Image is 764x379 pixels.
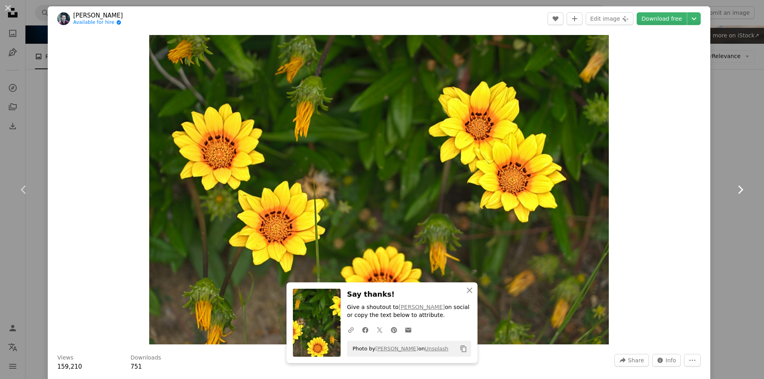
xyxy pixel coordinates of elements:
[666,354,676,366] span: Info
[652,354,681,367] button: Stats about this image
[567,12,583,25] button: Add to Collection
[614,354,649,367] button: Share this image
[57,12,70,25] img: Go to Steve Doig's profile
[131,363,142,370] span: 751
[149,35,609,344] button: Zoom in on this image
[57,363,82,370] span: 159,210
[349,342,448,355] span: Photo by on
[548,12,563,25] button: Like
[637,12,687,25] a: Download free
[628,354,644,366] span: Share
[347,303,471,319] p: Give a shoutout to on social or copy the text below to attribute.
[457,342,470,356] button: Copy to clipboard
[131,354,161,362] h3: Downloads
[358,322,372,338] a: Share on Facebook
[149,35,609,344] img: yellow petaled flowers
[399,304,445,310] a: [PERSON_NAME]
[347,289,471,300] h3: Say thanks!
[73,19,123,26] a: Available for hire
[401,322,415,338] a: Share over email
[687,12,701,25] button: Choose download size
[425,346,448,352] a: Unsplash
[375,346,418,352] a: [PERSON_NAME]
[684,354,701,367] button: More Actions
[387,322,401,338] a: Share on Pinterest
[586,12,633,25] button: Edit image
[372,322,387,338] a: Share on Twitter
[73,12,123,19] a: [PERSON_NAME]
[716,152,764,228] a: Next
[57,354,74,362] h3: Views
